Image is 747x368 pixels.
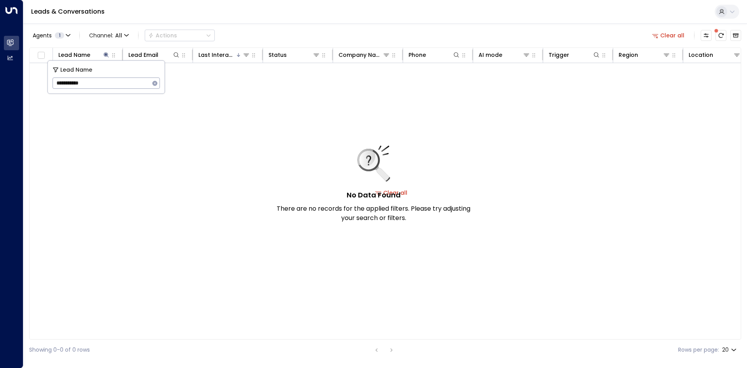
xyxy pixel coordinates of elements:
[730,30,741,41] button: Archived Leads
[479,50,502,60] div: AI mode
[372,345,396,355] nav: pagination navigation
[198,50,250,60] div: Last Interacted
[268,50,320,60] div: Status
[31,7,105,16] a: Leads & Conversations
[619,50,638,60] div: Region
[128,50,180,60] div: Lead Email
[689,50,713,60] div: Location
[145,30,215,41] button: Actions
[86,30,132,41] button: Channel:All
[58,50,90,60] div: Lead Name
[58,50,110,60] div: Lead Name
[29,30,73,41] button: Agents1
[36,51,46,60] span: Toggle select all
[276,204,471,223] p: There are no records for the applied filters. Please try adjusting your search or filters.
[715,30,726,41] span: There are new threads available. Refresh the grid to view the latest updates.
[338,50,390,60] div: Company Name
[409,50,460,60] div: Phone
[722,344,738,356] div: 20
[128,50,158,60] div: Lead Email
[60,65,92,74] span: Lead Name
[33,33,52,38] span: Agents
[689,50,741,60] div: Location
[115,32,122,39] span: All
[649,30,688,41] button: Clear all
[678,346,719,354] label: Rows per page:
[268,50,287,60] div: Status
[479,50,530,60] div: AI mode
[409,50,426,60] div: Phone
[549,50,569,60] div: Trigger
[198,50,235,60] div: Last Interacted
[148,32,177,39] div: Actions
[701,30,712,41] button: Customize
[29,346,90,354] div: Showing 0-0 of 0 rows
[55,32,64,39] span: 1
[619,50,670,60] div: Region
[549,50,600,60] div: Trigger
[347,190,401,200] h5: No Data Found
[86,30,132,41] span: Channel:
[338,50,382,60] div: Company Name
[145,30,215,41] div: Button group with a nested menu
